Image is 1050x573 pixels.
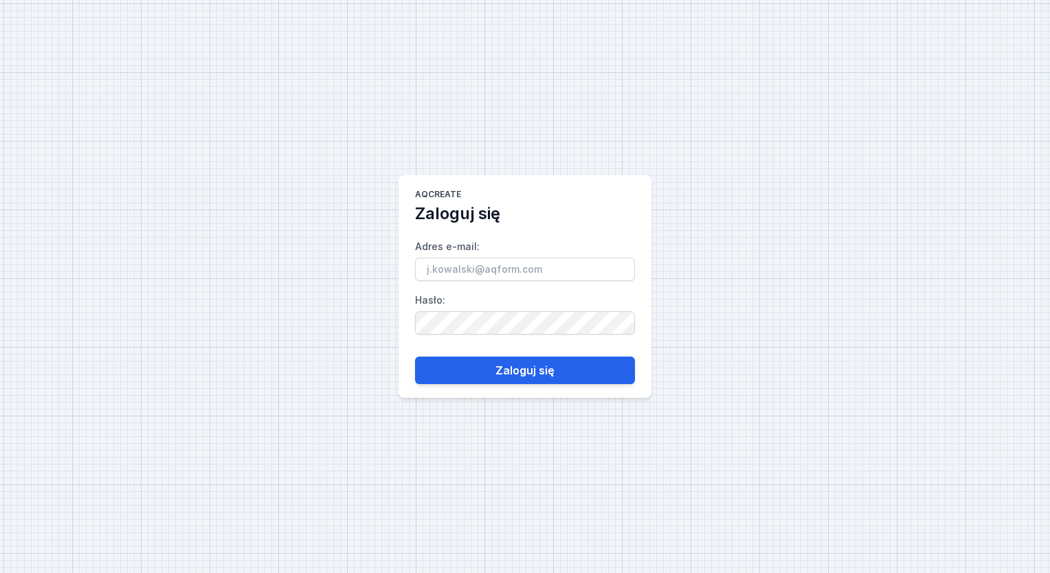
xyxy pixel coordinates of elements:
[415,189,461,203] h1: AQcreate
[415,357,635,384] button: Zaloguj się
[415,203,500,225] h2: Zaloguj się
[415,236,635,281] label: Adres e-mail :
[415,289,635,335] label: Hasło :
[415,311,635,335] input: Hasło:
[415,258,635,281] input: Adres e-mail:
